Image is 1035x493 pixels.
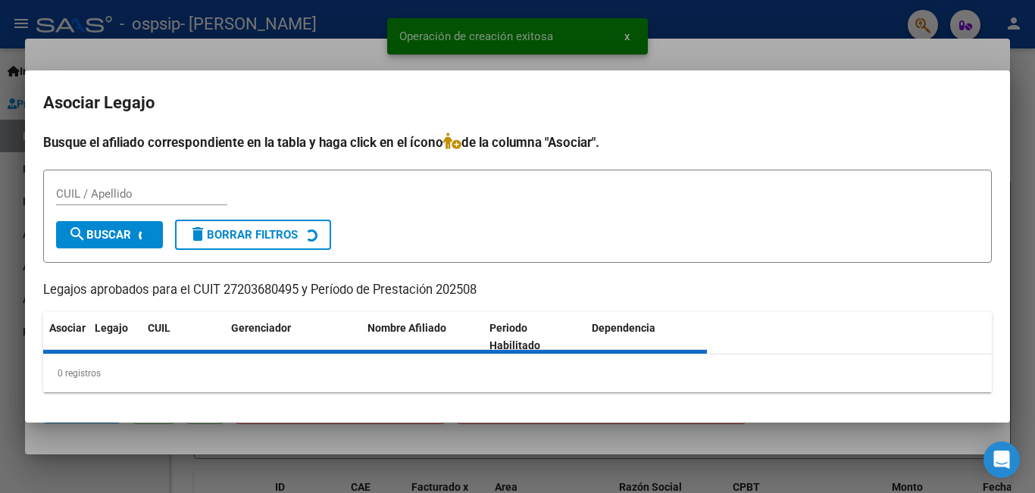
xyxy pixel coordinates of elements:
datatable-header-cell: Nombre Afiliado [361,312,483,362]
span: Periodo Habilitado [489,322,540,351]
datatable-header-cell: Legajo [89,312,142,362]
span: Dependencia [592,322,655,334]
span: Borrar Filtros [189,228,298,242]
p: Legajos aprobados para el CUIT 27203680495 y Período de Prestación 202508 [43,281,992,300]
h4: Busque el afiliado correspondiente en la tabla y haga click en el ícono de la columna "Asociar". [43,133,992,152]
span: Gerenciador [231,322,291,334]
div: 0 registros [43,354,992,392]
button: Borrar Filtros [175,220,331,250]
button: Buscar [56,221,163,248]
div: Open Intercom Messenger [983,442,1020,478]
mat-icon: search [68,225,86,243]
datatable-header-cell: CUIL [142,312,225,362]
datatable-header-cell: Periodo Habilitado [483,312,586,362]
span: Nombre Afiliado [367,322,446,334]
datatable-header-cell: Asociar [43,312,89,362]
datatable-header-cell: Gerenciador [225,312,361,362]
h2: Asociar Legajo [43,89,992,117]
span: Asociar [49,322,86,334]
datatable-header-cell: Dependencia [586,312,708,362]
span: CUIL [148,322,170,334]
mat-icon: delete [189,225,207,243]
span: Legajo [95,322,128,334]
span: Buscar [68,228,131,242]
